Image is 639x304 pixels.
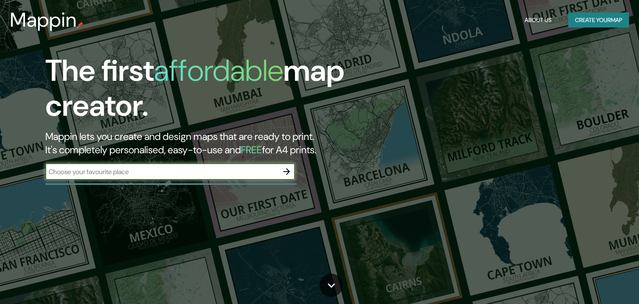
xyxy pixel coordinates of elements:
[45,130,365,157] h2: Mappin lets you create and design maps that are ready to print. It's completely personalised, eas...
[568,12,629,28] button: Create yourmap
[154,51,283,90] h1: affordable
[77,22,84,28] img: mappin-pin
[521,12,555,28] button: About Us
[241,143,262,156] h5: FREE
[45,167,278,177] input: Choose your favourite place
[45,53,365,130] h1: The first map creator.
[10,8,77,32] h3: Mappin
